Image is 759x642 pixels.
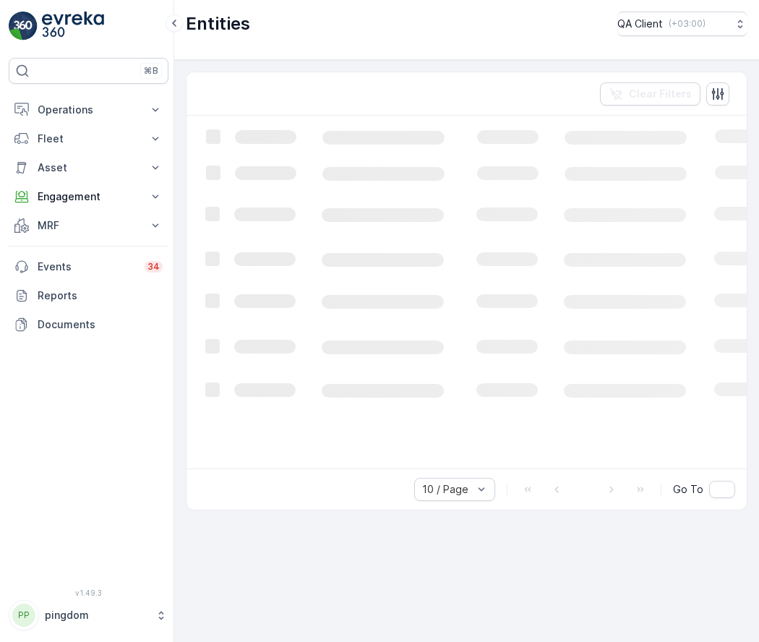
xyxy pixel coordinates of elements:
p: QA Client [617,17,663,31]
a: Documents [9,310,168,339]
p: Reports [38,288,163,303]
div: PP [12,604,35,627]
p: ( +03:00 ) [669,18,706,30]
button: Fleet [9,124,168,153]
a: Events34 [9,252,168,281]
button: MRF [9,211,168,240]
a: Reports [9,281,168,310]
p: pingdom [45,608,148,622]
img: logo_light-DOdMpM7g.png [42,12,104,40]
button: Operations [9,95,168,124]
p: Events [38,260,136,274]
button: QA Client(+03:00) [617,12,747,36]
p: Asset [38,160,140,175]
p: Operations [38,103,140,117]
p: MRF [38,218,140,233]
button: Clear Filters [600,82,700,106]
span: Go To [673,482,703,497]
p: Fleet [38,132,140,146]
p: Documents [38,317,163,332]
p: ⌘B [144,65,158,77]
button: PPpingdom [9,600,168,630]
p: Engagement [38,189,140,204]
button: Engagement [9,182,168,211]
p: 34 [147,261,160,273]
img: logo [9,12,38,40]
p: Clear Filters [629,87,692,101]
p: Entities [186,12,250,35]
button: Asset [9,153,168,182]
span: v 1.49.3 [9,588,168,597]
